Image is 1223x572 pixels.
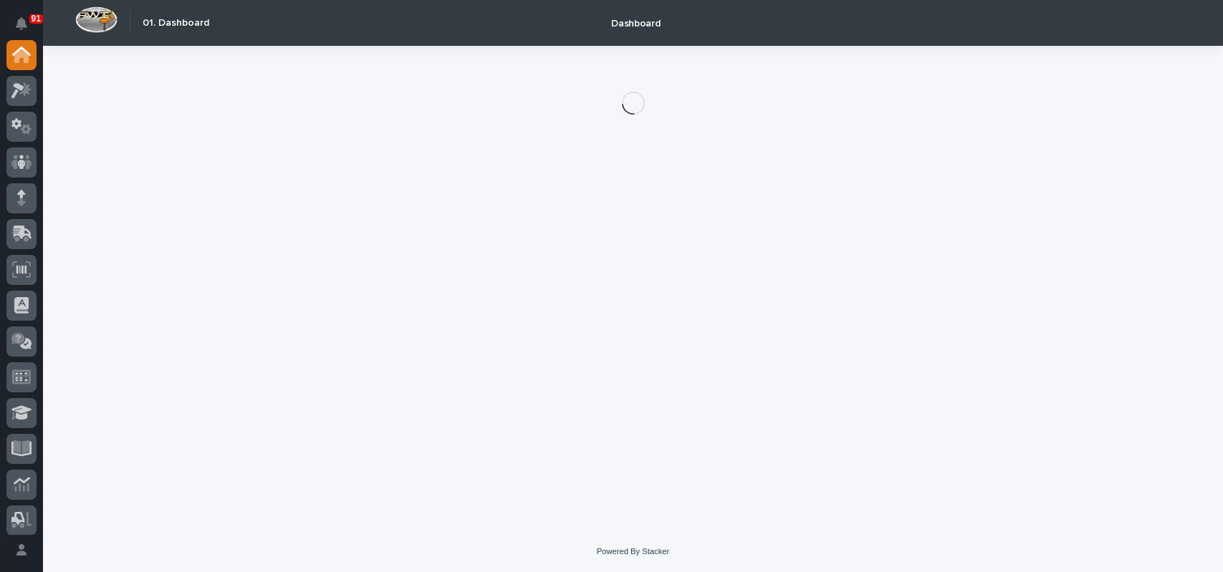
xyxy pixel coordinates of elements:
a: Powered By Stacker [597,547,669,556]
h2: 01. Dashboard [143,17,209,29]
p: 91 [32,14,41,24]
img: Workspace Logo [75,6,117,33]
div: Notifications91 [18,17,37,40]
button: Notifications [6,9,37,39]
